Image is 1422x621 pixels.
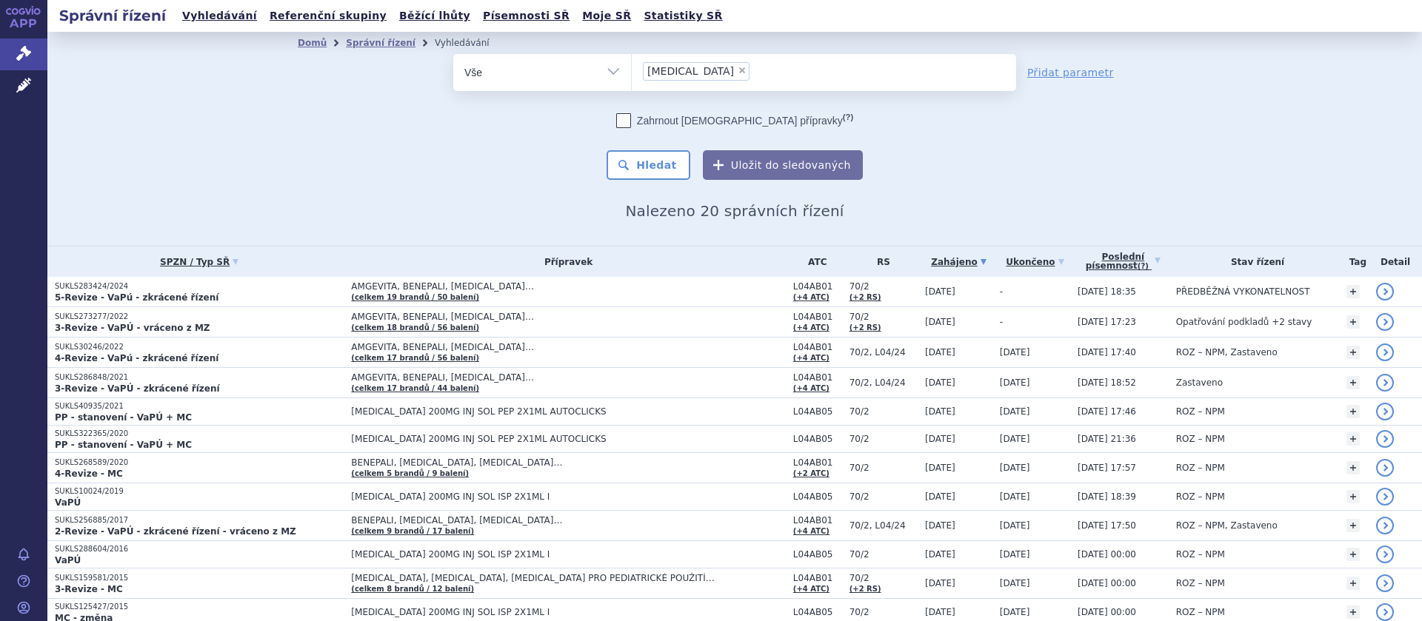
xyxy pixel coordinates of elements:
p: SUKLS40935/2021 [55,401,344,412]
span: ROZ – NPM [1176,463,1225,473]
span: L04AB01 [793,573,842,583]
a: detail [1376,313,1394,331]
span: ROZ – NPM [1176,406,1225,417]
a: + [1346,605,1360,619]
span: 70/2 [849,491,918,502]
span: [DATE] [925,607,955,617]
span: 70/2 [849,281,918,292]
span: [MEDICAL_DATA], [MEDICAL_DATA], [MEDICAL_DATA] PRO PEDIATRICKÉ POUŽITÍ… [351,573,721,583]
span: 70/2 [849,406,918,417]
span: AMGEVITA, BENEPALI, [MEDICAL_DATA]… [351,372,721,383]
a: Vyhledávání [178,6,261,26]
span: ROZ – NPM [1176,578,1225,588]
a: Domů [298,38,327,48]
a: (+2 RS) [849,293,881,301]
a: (celkem 17 brandů / 44 balení) [351,384,479,392]
abbr: (?) [1138,262,1149,271]
span: 70/2 [849,434,918,444]
span: [DATE] 17:46 [1078,406,1136,417]
strong: 2-Revize - VaPÚ - zkrácené řízení - vráceno z MZ [55,526,296,537]
span: - [1000,286,1003,297]
span: [DATE] 18:35 [1078,286,1136,297]
span: [MEDICAL_DATA] 200MG INJ SOL ISP 2X1ML I [351,607,721,617]
span: [DATE] [1000,377,1030,388]
strong: 4-Revize - VaPú - zkrácené řízení [55,353,218,363]
a: (celkem 18 brandů / 56 balení) [351,323,479,332]
a: (+4 ATC) [793,354,829,362]
span: L04AB05 [793,549,842,560]
a: SPZN / Typ SŘ [55,252,344,272]
li: Vyhledávání [435,32,509,54]
a: detail [1376,283,1394,301]
button: Hledat [607,150,690,180]
h2: Správní řízení [47,5,178,26]
span: BENEPALI, [MEDICAL_DATA], [MEDICAL_DATA]… [351,515,721,526]
span: AMGEVITA, BENEPALI, [MEDICAL_DATA]… [351,281,721,292]
span: 70/2, L04/24 [849,347,918,358]
strong: 3-Revize - VaPÚ - zkrácené řízení [55,383,220,394]
span: 70/2 [849,607,918,617]
span: L04AB01 [793,457,842,468]
a: + [1346,376,1360,389]
span: [DATE] [1000,463,1030,473]
th: Detail [1369,246,1422,277]
a: + [1346,548,1360,561]
a: detail [1376,403,1394,420]
a: detail [1376,374,1394,392]
strong: 3-Revize - VaPÚ - vráceno z MZ [55,323,210,333]
a: + [1346,315,1360,329]
span: ROZ – NPM, Zastaveno [1176,347,1278,358]
a: Moje SŘ [578,6,635,26]
span: [DATE] [925,377,955,388]
span: 70/2, L04/24 [849,377,918,388]
span: [DATE] [1000,434,1030,444]
span: [DATE] 00:00 [1078,607,1136,617]
span: L04AB05 [793,406,842,417]
span: [DATE] 17:57 [1078,463,1136,473]
span: [DATE] [925,286,955,297]
span: [DATE] [925,434,955,444]
span: [DATE] 17:23 [1078,317,1136,327]
p: SUKLS288604/2016 [55,544,344,554]
a: Písemnosti SŘ [478,6,574,26]
a: Ukončeno [1000,252,1070,272]
a: + [1346,461,1360,474]
a: (celkem 19 brandů / 50 balení) [351,293,479,301]
a: + [1346,577,1360,590]
a: (+4 ATC) [793,323,829,332]
span: ROZ – NPM [1176,549,1225,560]
a: + [1346,285,1360,298]
th: Tag [1339,246,1369,277]
span: [DATE] [925,463,955,473]
span: [DATE] 00:00 [1078,578,1136,588]
a: (+4 ATC) [793,585,829,593]
a: (+2 RS) [849,585,881,593]
span: L04AB01 [793,281,842,292]
a: (celkem 5 brandů / 9 balení) [351,469,469,477]
a: Přidat parametr [1027,65,1114,80]
span: L04AB01 [793,515,842,526]
span: AMGEVITA, BENEPALI, [MEDICAL_DATA]… [351,342,721,352]
span: 70/2 [849,573,918,583]
abbr: (?) [843,113,853,122]
button: Uložit do sledovaných [703,150,863,180]
th: Přípravek [344,246,785,277]
a: detail [1376,574,1394,592]
span: 70/2 [849,549,918,560]
a: (celkem 9 brandů / 17 balení) [351,527,474,535]
span: PŘEDBĚŽNÁ VYKONATELNOST [1176,286,1310,297]
span: [DATE] [925,520,955,531]
p: SUKLS125427/2015 [55,602,344,612]
p: SUKLS30246/2022 [55,342,344,352]
strong: VaPÚ [55,555,81,565]
p: SUKLS256885/2017 [55,515,344,526]
span: ROZ – NPM [1176,434,1225,444]
label: Zahrnout [DEMOGRAPHIC_DATA] přípravky [616,113,853,128]
span: L04AB05 [793,607,842,617]
strong: 5-Revize - VaPú - zkrácené řízení [55,292,218,303]
span: L04AB05 [793,491,842,502]
a: Referenční skupiny [265,6,391,26]
input: [MEDICAL_DATA] [754,61,762,80]
span: ROZ – NPM, Zastaveno [1176,520,1278,531]
span: [DATE] [1000,347,1030,358]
